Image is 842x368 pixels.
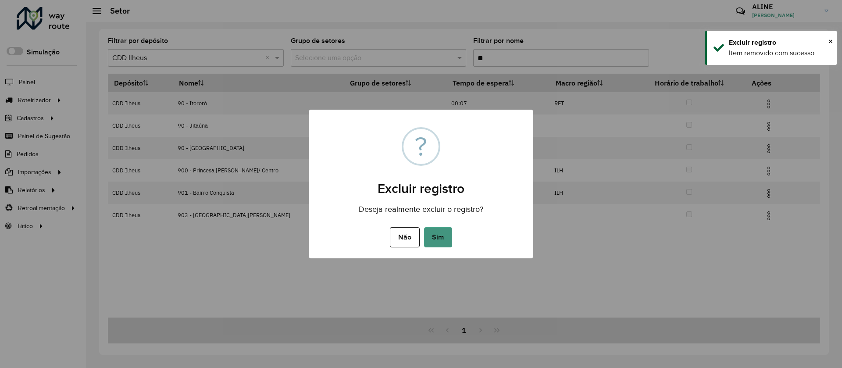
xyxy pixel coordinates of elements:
[424,227,452,247] button: Sim
[390,227,419,247] button: Não
[828,36,833,46] span: ×
[415,129,427,164] div: ?
[729,48,830,58] div: Item removido com sucesso
[309,197,533,216] div: Deseja realmente excluir o registro?
[729,37,830,48] div: Excluir registro
[309,170,533,197] h2: Excluir registro
[828,35,833,48] button: Close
